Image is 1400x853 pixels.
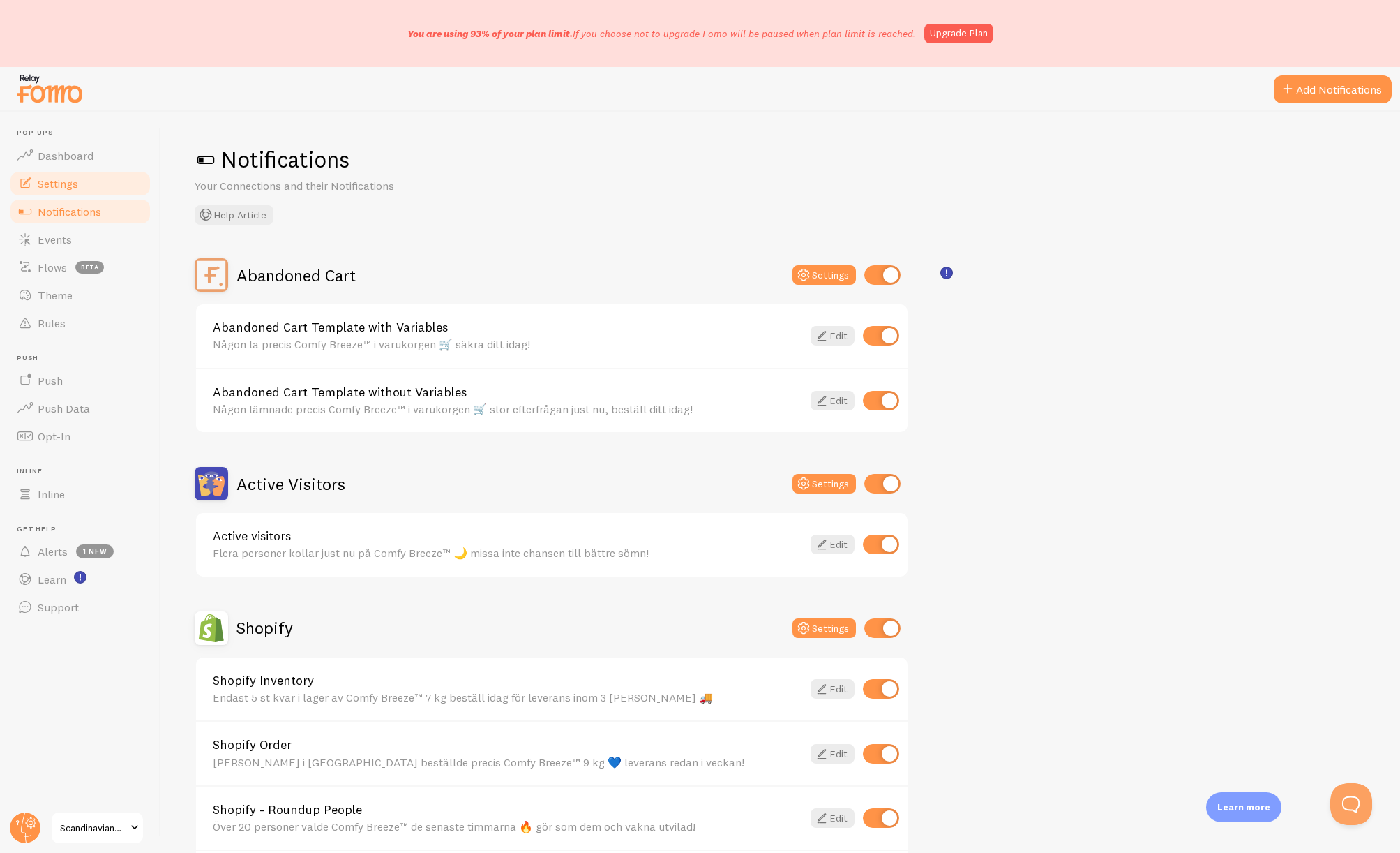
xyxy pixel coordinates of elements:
a: Abandoned Cart Template with Variables [213,321,802,334]
a: Edit [811,535,855,554]
p: Your Connections and their Notifications [195,178,529,194]
span: beta [75,261,104,274]
span: Push Data [38,401,90,415]
a: Push Data [8,394,152,422]
span: Events [38,232,72,246]
svg: <p>🛍️ For Shopify Users</p><p>To use the <strong>Abandoned Cart with Variables</strong> template,... [940,267,953,279]
div: Endast 5 st kvar i lager av Comfy Breeze™ 7 kg beställ idag för leverans inom 3 [PERSON_NAME] 🚚 [213,691,802,704]
a: Edit [811,326,855,346]
a: Opt-In [8,422,152,450]
span: Push [17,354,152,363]
a: Notifications [8,198,152,225]
div: Någon lämnade precis Comfy Breeze™ i varukorgen 🛒 stor efterfrågan just nu, beställ ditt idag! [213,403,802,415]
span: Pop-ups [17,128,152,138]
span: Inline [38,487,65,501]
a: Events [8,225,152,253]
p: Learn more [1217,801,1270,814]
h2: Shopify [236,617,293,639]
a: Shopify Inventory [213,674,802,687]
span: Learn [38,572,66,586]
a: Shopify Order [213,739,802,751]
a: ScandinavianComfy [50,811,144,845]
div: Learn more [1206,792,1281,822]
a: Alerts 1 new [8,537,152,565]
a: Support [8,593,152,621]
span: You are using 93% of your plan limit. [407,27,573,40]
span: Support [38,600,79,614]
h2: Active Visitors [236,473,345,495]
svg: <p>Watch New Feature Tutorials!</p> [74,571,86,584]
div: [PERSON_NAME] i [GEOGRAPHIC_DATA] beställde precis Comfy Breeze™ 9 kg 💙 leverans redan i veckan! [213,756,802,769]
a: Dashboard [8,142,152,170]
a: Push [8,366,152,394]
span: Theme [38,288,73,302]
a: Settings [8,170,152,198]
span: Alerts [38,544,68,558]
a: Learn [8,565,152,593]
iframe: Help Scout Beacon - Open [1330,783,1372,825]
span: Push [38,373,63,387]
span: Flows [38,260,67,274]
div: Någon la precis Comfy Breeze™ i varukorgen 🛒 säkra ditt idag! [213,338,802,350]
img: Shopify [195,611,228,645]
span: 1 new [76,544,114,558]
a: Abandoned Cart Template without Variables [213,386,802,399]
a: Theme [8,281,152,309]
a: Inline [8,480,152,508]
button: Settings [792,265,856,285]
a: Active visitors [213,530,802,542]
img: Abandoned Cart [195,258,228,292]
a: Upgrade Plan [924,24,993,43]
a: Edit [811,679,855,699]
button: Settings [792,474,856,494]
a: Edit [811,744,855,764]
button: Help Article [195,205,273,225]
div: Flera personer kollar just nu på Comfy Breeze™ 🌙 missa inte chansen till bättre sömn! [213,547,802,559]
span: Dashboard [38,149,93,163]
a: Edit [811,391,855,410]
p: If you choose not to upgrade Fomo will be paused when plan limit is reached. [407,27,916,40]
span: Inline [17,467,152,476]
h2: Abandoned Cart [236,265,356,286]
a: Shopify - Roundup People [213,803,802,816]
span: Settings [38,177,78,191]
a: Edit [811,808,855,828]
div: Över 20 personer valde Comfy Breeze™ de senaste timmarna 🔥 gör som dem och vakna utvilad! [213,820,802,833]
span: ScandinavianComfy [60,819,126,836]
a: Rules [8,309,152,337]
span: Get Help [17,525,152,534]
span: Opt-In [38,429,70,443]
img: fomo-relay-logo-orange.svg [15,71,84,106]
span: Notifications [38,205,101,218]
img: Active Visitors [195,467,228,500]
a: Flows beta [8,253,152,281]
button: Settings [792,618,856,638]
span: Rules [38,316,66,330]
h1: Notifications [195,145,1367,174]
